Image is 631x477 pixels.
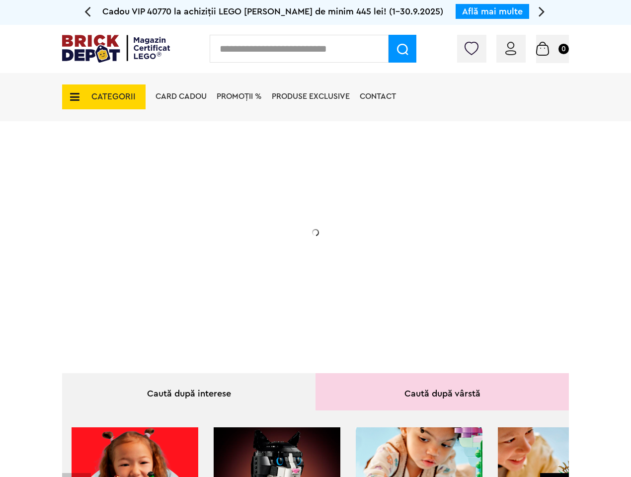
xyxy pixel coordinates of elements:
div: Explorează [133,285,331,298]
h1: 20% Reducere! [133,175,331,211]
span: CATEGORII [91,92,136,101]
a: PROMOȚII % [217,92,262,100]
a: Produse exclusive [272,92,350,100]
span: Cadou VIP 40770 la achiziții LEGO [PERSON_NAME] de minim 445 lei! (1-30.9.2025) [102,7,443,16]
div: Caută după vârstă [315,373,569,410]
div: Caută după interese [62,373,315,410]
a: Contact [360,92,396,100]
a: Card Cadou [156,92,207,100]
h2: La două seturi LEGO de adulți achiziționate din selecție! În perioada 12 - [DATE]! [133,221,331,263]
a: Află mai multe [462,7,523,16]
small: 0 [558,44,569,54]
